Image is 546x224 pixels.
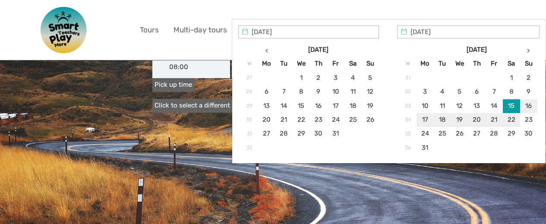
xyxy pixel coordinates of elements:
[152,78,194,91] label: Pick up time
[327,71,344,85] td: 3
[434,85,451,99] td: 4
[468,99,486,113] td: 13
[258,127,275,141] td: 27
[327,113,344,126] td: 24
[503,113,520,126] td: 22
[30,6,99,54] img: 3577-08614e58-788b-417f-8607-12aa916466bf_logo_big.png
[503,71,520,85] td: 1
[275,127,293,141] td: 28
[258,85,275,99] td: 6
[520,113,537,126] td: 23
[310,99,327,113] td: 16
[275,113,293,126] td: 21
[241,57,258,71] th: W
[275,99,293,113] td: 14
[293,127,310,141] td: 29
[451,57,468,71] th: We
[362,99,379,113] td: 19
[434,127,451,141] td: 25
[140,24,159,36] a: Tours
[399,71,417,85] td: 31
[399,57,417,71] th: W
[503,57,520,71] th: Sa
[486,99,503,113] td: 14
[327,85,344,99] td: 10
[520,99,537,113] td: 16
[275,57,293,71] th: Tu
[417,127,434,141] td: 24
[310,127,327,141] td: 30
[258,57,275,71] th: Mo
[293,71,310,85] td: 1
[399,85,417,99] td: 32
[399,141,417,155] td: 36
[503,85,520,99] td: 8
[417,57,434,71] th: Mo
[399,113,417,126] td: 34
[362,85,379,99] td: 12
[275,85,293,99] td: 7
[293,57,310,71] th: We
[152,56,230,78] input: Pick up time
[520,57,537,71] th: Su
[258,113,275,126] td: 20
[275,43,362,57] th: [DATE]
[344,85,362,99] td: 11
[99,13,110,24] button: Open LiveChat chat widget
[468,127,486,141] td: 27
[503,99,520,113] td: 15
[417,113,434,126] td: 17
[451,127,468,141] td: 26
[241,85,258,99] td: 28
[12,15,98,22] p: We're away right now. Please check back later!
[241,71,258,85] td: 27
[310,71,327,85] td: 2
[417,141,434,155] td: 31
[399,127,417,141] td: 35
[310,85,327,99] td: 9
[468,85,486,99] td: 6
[241,127,258,141] td: 31
[344,113,362,126] td: 25
[434,57,451,71] th: Tu
[434,99,451,113] td: 11
[362,113,379,126] td: 26
[344,71,362,85] td: 4
[258,99,275,113] td: 13
[486,127,503,141] td: 28
[344,57,362,71] th: Sa
[241,99,258,113] td: 29
[293,85,310,99] td: 8
[293,99,310,113] td: 15
[486,85,503,99] td: 7
[327,99,344,113] td: 17
[451,99,468,113] td: 12
[399,99,417,113] td: 33
[451,85,468,99] td: 5
[310,113,327,126] td: 23
[327,127,344,141] td: 31
[486,113,503,126] td: 21
[417,85,434,99] td: 3
[152,99,276,112] a: Click to select a different drop off place
[241,141,258,155] td: 32
[241,113,258,126] td: 30
[503,127,520,141] td: 29
[174,24,227,36] a: Multi-day tours
[468,113,486,126] td: 20
[344,99,362,113] td: 18
[327,57,344,71] th: Fr
[520,71,537,85] td: 2
[417,99,434,113] td: 10
[362,57,379,71] th: Su
[434,113,451,126] td: 18
[434,43,520,57] th: [DATE]
[520,85,537,99] td: 9
[520,127,537,141] td: 30
[310,57,327,71] th: Th
[486,57,503,71] th: Fr
[468,57,486,71] th: Th
[362,71,379,85] td: 5
[451,113,468,126] td: 19
[293,113,310,126] td: 22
